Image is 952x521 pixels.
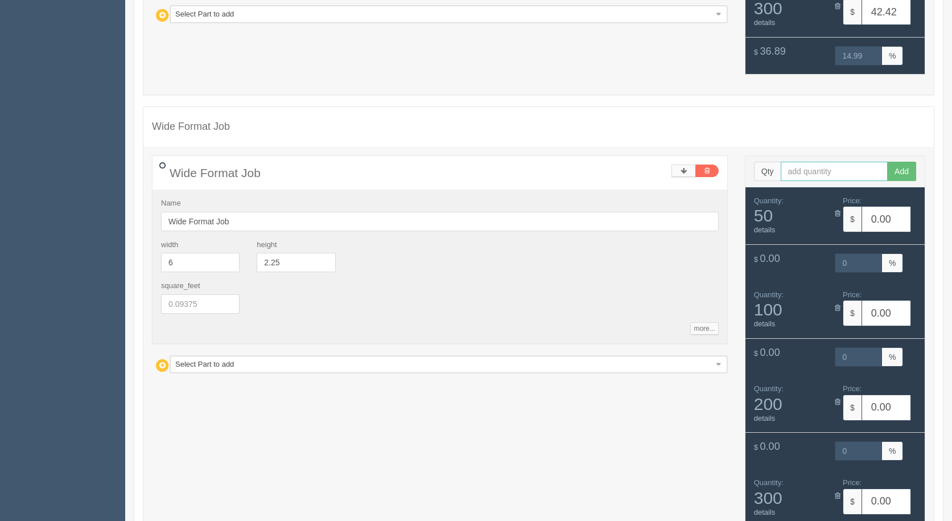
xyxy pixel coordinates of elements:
span: $ [843,206,862,232]
span: 0.00 [760,253,780,264]
a: details [754,319,776,328]
a: Select Part to add [170,356,727,373]
a: more... [690,322,718,335]
span: Price: [843,478,862,487]
span: $ [754,349,758,358]
span: Price: [843,290,862,299]
label: width [161,240,178,251]
span: % [882,441,903,461]
span: 36.89 [760,46,786,57]
label: Name [161,198,181,209]
span: $ [754,443,758,452]
a: details [754,225,776,234]
span: $ [843,395,862,421]
span: Quantity: [754,478,784,487]
span: $ [843,489,862,515]
span: % [882,253,903,273]
span: Select Part to add [175,356,712,372]
input: Name [161,212,719,231]
a: Select Part to add [170,6,727,23]
span: 200 [754,395,827,413]
span: Qty [754,162,781,181]
span: Quantity: [754,290,784,299]
span: 50 [754,206,827,225]
label: square_feet [161,281,200,292]
span: 0.00 [760,441,780,452]
span: Quantity: [754,384,784,393]
span: 300 [754,489,827,507]
span: 100 [754,300,827,319]
label: height [257,240,277,251]
span: % [882,46,903,65]
input: 0.09375 [161,294,240,314]
span: $ [843,300,862,326]
input: add quantity [781,162,888,181]
span: Price: [843,384,862,393]
a: details [754,414,776,422]
span: Price: [843,196,862,205]
span: Quantity: [754,196,784,205]
span: Select Part to add [175,6,712,22]
a: details [754,18,776,27]
span: $ [754,255,758,264]
span: % [882,347,903,367]
h4: Wide Format Job [152,121,925,133]
span: $ [754,48,758,56]
button: Add [887,162,916,181]
span: Wide Format Job [170,166,261,179]
span: 0.00 [760,347,780,358]
a: details [754,508,776,516]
